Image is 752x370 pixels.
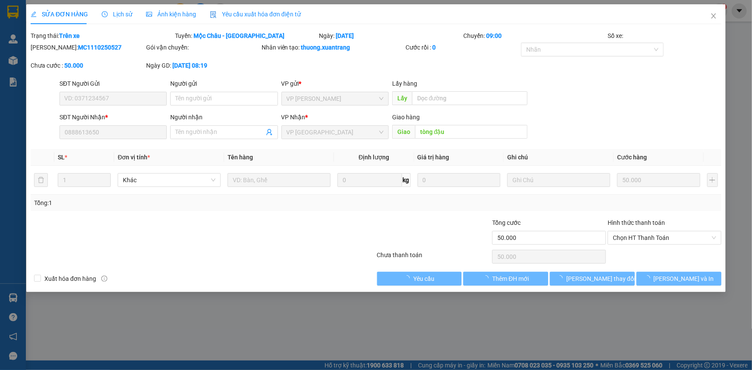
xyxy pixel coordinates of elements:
span: Xuất hóa đơn hàng [41,274,100,283]
div: Ngày: [318,31,463,40]
label: Hình thức thanh toán [608,219,665,226]
span: Người gửi: [3,49,26,55]
b: Trên xe [59,32,80,39]
div: Chưa cước : [31,61,144,70]
div: Ngày GD: [146,61,260,70]
div: Tổng: 1 [34,198,290,208]
span: VP MỘC CHÂU [287,92,384,105]
button: [PERSON_NAME] và In [637,272,721,286]
span: [PERSON_NAME] và In [654,274,714,283]
div: Tuyến: [174,31,318,40]
button: Close [702,4,726,28]
input: Ghi Chú [507,173,610,187]
img: icon [210,11,217,18]
button: delete [34,173,48,187]
span: Người nhận: [3,55,30,60]
b: thuong.xuantrang [301,44,350,51]
input: Dọc đường [412,91,527,105]
span: SỬA ĐƠN HÀNG [31,11,88,18]
div: Số xe: [607,31,722,40]
span: Giao hàng [392,114,420,121]
span: HAIVAN [27,5,56,14]
span: VP HÀ NỘI [287,126,384,139]
b: Mộc Châu - [GEOGRAPHIC_DATA] [193,32,284,39]
div: Chưa thanh toán [376,250,492,265]
span: Đơn vị tính [118,154,150,161]
em: Logistics [28,26,55,34]
span: loading [483,275,492,281]
span: Giá trị hàng [418,154,449,161]
span: kg [402,173,411,187]
div: Chuyến: [462,31,607,40]
span: Ảnh kiện hàng [146,11,196,18]
span: Định lượng [359,154,389,161]
span: 0981 559 551 [83,23,125,31]
b: 0 [432,44,436,51]
span: Khác [123,174,215,187]
span: Giao [392,125,415,139]
span: Chọn HT Thanh Toán [613,231,716,244]
b: 09:00 [486,32,502,39]
span: Tổng cước [492,219,521,226]
span: loading [644,275,654,281]
span: loading [404,275,413,281]
span: user-add [266,129,273,136]
div: Trạng thái: [30,31,174,40]
b: [DATE] 08:19 [172,62,207,69]
input: Dọc đường [415,125,527,139]
span: VP [PERSON_NAME] [81,9,125,22]
input: 0 [418,173,501,187]
div: Người gửi [170,79,278,88]
th: Ghi chú [504,149,614,166]
span: XUANTRANG [16,16,66,25]
span: Yêu cầu xuất hóa đơn điện tử [210,11,301,18]
input: 0 [617,173,700,187]
div: [PERSON_NAME]: [31,43,144,52]
span: Lấy hàng [392,80,417,87]
button: Thêm ĐH mới [463,272,548,286]
span: clock-circle [102,11,108,17]
button: [PERSON_NAME] thay đổi [550,272,635,286]
span: 0866208369 [3,61,64,73]
span: [PERSON_NAME] thay đổi [566,274,635,283]
input: VD: Bàn, Ghế [228,173,331,187]
span: Thêm ĐH mới [492,274,529,283]
span: close [710,12,717,19]
b: MC1110250527 [78,44,122,51]
span: Tên hàng [228,154,253,161]
div: Người nhận [170,112,278,122]
div: Nhân viên tạo: [262,43,404,52]
button: Yêu cầu [377,272,462,286]
b: 50.000 [64,62,83,69]
div: SĐT Người Nhận [59,112,167,122]
div: SĐT Người Gửi [59,79,167,88]
b: [DATE] [336,32,354,39]
div: Gói vận chuyển: [146,43,260,52]
span: Cước hàng [617,154,647,161]
span: VP Nhận [281,114,306,121]
span: SL [58,154,65,161]
span: Lấy [392,91,412,105]
div: Cước rồi : [406,43,519,52]
button: plus [707,173,718,187]
span: edit [31,11,37,17]
span: picture [146,11,152,17]
span: Yêu cầu [413,274,434,283]
div: VP gửi [281,79,389,88]
span: info-circle [101,276,107,282]
span: Lịch sử [102,11,132,18]
span: loading [557,275,566,281]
